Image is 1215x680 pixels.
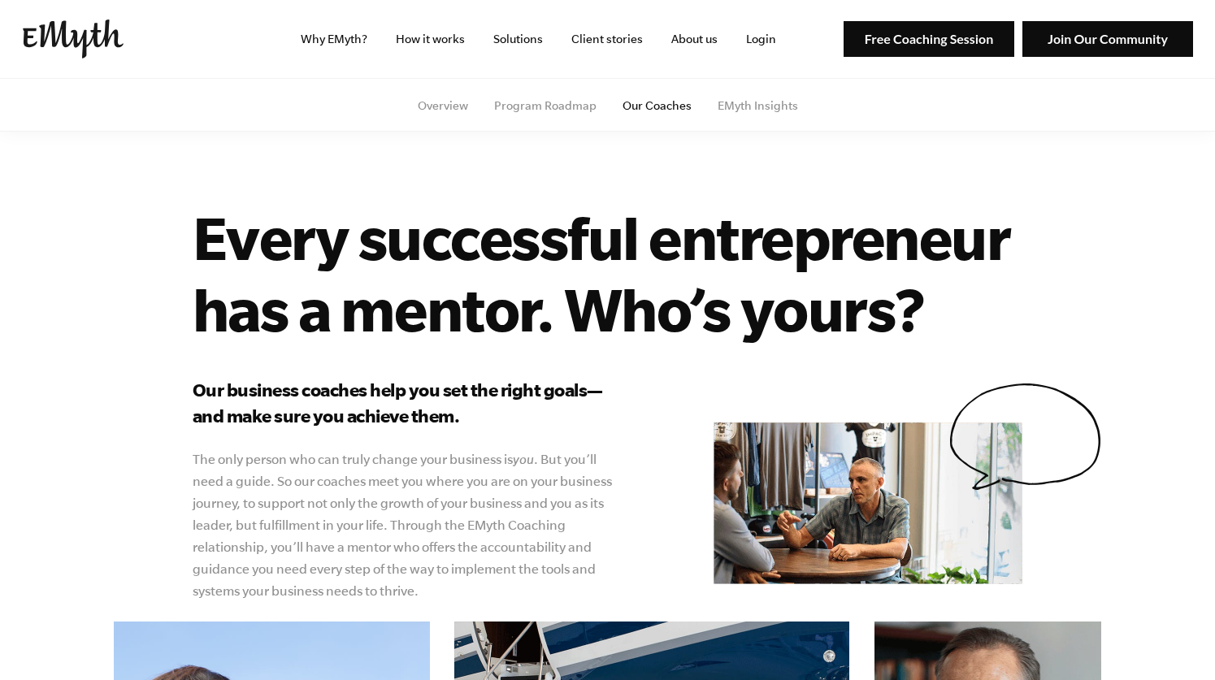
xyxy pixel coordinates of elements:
[23,19,124,58] img: EMyth
[718,99,798,112] a: EMyth Insights
[494,99,597,112] a: Program Roadmap
[1022,21,1193,58] img: Join Our Community
[193,201,1102,344] h1: Every successful entrepreneur has a mentor. Who’s yours?
[193,448,619,602] p: The only person who can truly change your business is . But you’ll need a guide. So our coaches m...
[623,99,692,112] a: Our Coaches
[418,99,468,112] a: Overview
[844,21,1014,58] img: Free Coaching Session
[714,422,1022,584] img: e-myth business coaching our coaches mentor don matt talking
[513,452,534,466] i: you
[193,377,619,429] h3: Our business coaches help you set the right goals—and make sure you achieve them.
